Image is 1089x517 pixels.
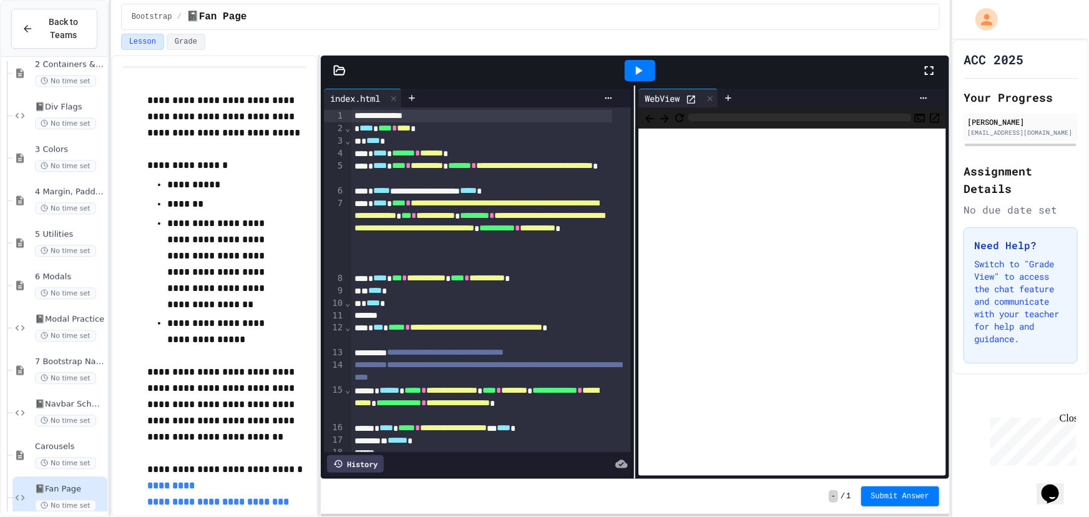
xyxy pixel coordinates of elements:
div: 18 [324,446,344,459]
span: No time set [35,117,96,129]
button: Back to Teams [11,9,97,49]
div: 2 [324,122,344,135]
iframe: chat widget [985,413,1077,466]
div: 17 [324,434,344,446]
span: 📓Navbar Schedule [35,399,105,410]
span: No time set [35,75,96,87]
iframe: chat widget [1037,467,1077,505]
iframe: Web Preview [638,129,946,476]
button: Console [914,110,926,125]
span: 5 Utilities [35,229,105,240]
div: [EMAIL_ADDRESS][DOMAIN_NAME] [967,128,1074,137]
span: / [841,491,845,501]
h2: Assignment Details [964,162,1078,197]
span: No time set [35,372,96,384]
span: 1 [846,491,851,501]
h1: ACC 2025 [964,51,1023,68]
div: 11 [324,310,344,322]
span: Back [643,110,656,126]
span: 📓Fan Page [187,9,247,24]
span: 📓Fan Page [35,484,105,495]
div: index.html [324,89,402,107]
button: Refresh [673,110,686,125]
div: 8 [324,272,344,285]
div: 16 [324,421,344,434]
span: Fold line [344,385,351,395]
div: 9 [324,285,344,297]
span: / [177,12,182,22]
span: No time set [35,245,96,257]
span: Fold line [344,322,351,332]
button: Submit Answer [861,486,940,506]
span: 2 Containers & Grid Layout [35,59,105,70]
span: 📓Div Flags [35,102,105,112]
span: No time set [35,415,96,426]
span: No time set [35,202,96,214]
span: - [829,490,838,503]
div: 1 [324,110,344,122]
button: Lesson [121,34,164,50]
div: [PERSON_NAME] [967,116,1074,127]
div: 15 [324,384,344,421]
span: 3 Colors [35,144,105,155]
span: No time set [35,330,96,342]
div: 5 [324,160,344,185]
div: 7 [324,197,344,272]
span: 4 Margin, Padding, Sizing [35,187,105,197]
button: Grade [167,34,205,50]
div: 12 [324,322,344,347]
span: No time set [35,500,96,511]
span: Bootstrap [132,12,172,22]
div: index.html [324,92,386,105]
span: Submit Answer [871,491,930,501]
span: Back to Teams [41,16,87,42]
div: 4 [324,147,344,160]
span: No time set [35,160,96,172]
span: 6 Modals [35,272,105,282]
div: No due date set [964,202,1078,217]
div: WebView [638,89,718,107]
span: Fold line [344,298,351,308]
div: History [327,455,384,473]
div: 6 [324,185,344,197]
div: WebView [638,92,686,105]
span: No time set [35,287,96,299]
span: 📓Modal Practice [35,314,105,325]
h3: Need Help? [974,238,1067,253]
div: 3 [324,135,344,147]
p: Switch to "Grade View" to access the chat feature and communicate with your teacher for help and ... [974,258,1067,345]
div: 14 [324,359,344,384]
button: Open in new tab [929,110,941,125]
span: Fold line [344,123,351,133]
span: 7 Bootstrap Navbar [35,357,105,367]
span: No time set [35,457,96,469]
span: Forward [658,110,671,126]
span: Carousels [35,441,105,452]
div: 10 [324,297,344,310]
div: My Account [962,5,1001,34]
div: 13 [324,347,344,359]
div: Chat with us now!Close [5,5,86,79]
span: Fold line [344,135,351,145]
h2: Your Progress [964,89,1078,106]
